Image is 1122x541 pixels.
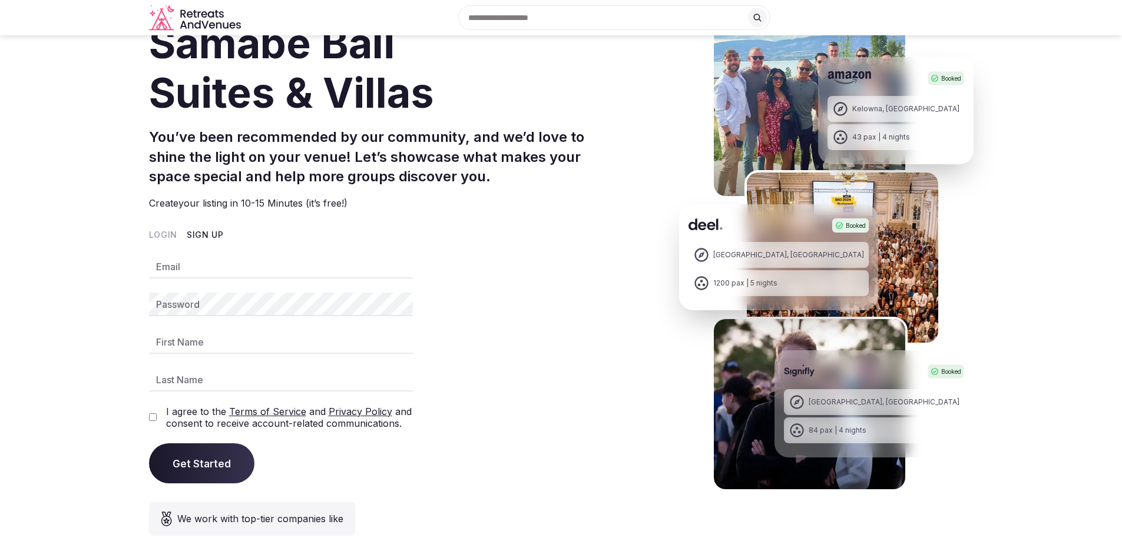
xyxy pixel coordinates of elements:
label: I agree to the and and consent to receive account-related communications. [166,406,413,429]
div: 43 pax | 4 nights [852,132,910,142]
a: Visit the homepage [149,5,243,31]
span: Get Started [173,457,231,469]
img: Signifly Portugal Retreat [711,317,908,492]
div: Booked [928,71,964,85]
img: Amazon Kelowna Retreat [711,24,908,198]
button: Login [149,229,178,241]
svg: Retreats and Venues company logo [149,5,243,31]
button: Sign Up [187,229,224,241]
div: Kelowna, [GEOGRAPHIC_DATA] [852,104,959,114]
h2: You’ve been recommended by our community, and we’d love to shine the light on your venue! Let’s s... [149,127,607,187]
button: Get Started [149,443,254,483]
div: Booked [928,364,964,379]
div: [GEOGRAPHIC_DATA], [GEOGRAPHIC_DATA] [713,250,864,260]
div: [GEOGRAPHIC_DATA], [GEOGRAPHIC_DATA] [809,397,959,407]
a: Terms of Service [229,406,306,417]
div: We work with top-tier companies like [149,502,355,536]
h1: Samabe Bali Suites & Villas [149,19,607,118]
div: 84 pax | 4 nights [809,426,866,436]
div: Booked [832,218,869,233]
div: 1200 pax | 5 nights [713,278,777,288]
p: Create your listing in 10-15 Minutes (it’s free!) [149,196,607,210]
img: Deel Spain Retreat [744,170,941,345]
a: Privacy Policy [329,406,392,417]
